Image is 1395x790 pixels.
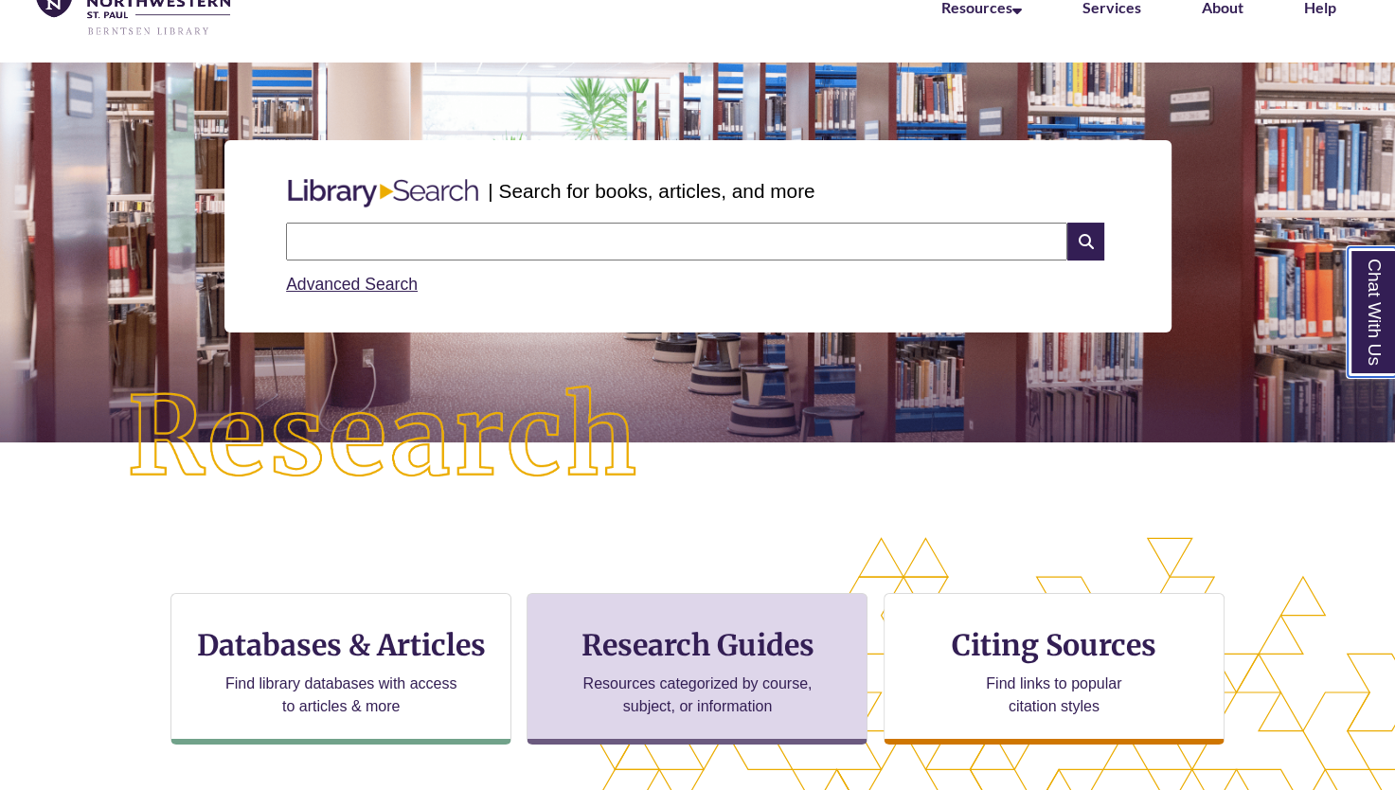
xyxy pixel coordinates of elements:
i: Search [1067,223,1103,260]
p: Resources categorized by course, subject, or information [574,673,821,718]
a: Databases & Articles Find library databases with access to articles & more [170,593,511,745]
a: Advanced Search [286,275,418,294]
a: Research Guides Resources categorized by course, subject, or information [527,593,867,745]
h3: Research Guides [543,627,851,663]
p: Find library databases with access to articles & more [218,673,465,718]
a: Citing Sources Find links to popular citation styles [884,593,1225,745]
h3: Citing Sources [939,627,1170,663]
img: Libary Search [278,171,488,215]
h3: Databases & Articles [187,627,495,663]
img: Research [70,329,698,547]
p: Find links to popular citation styles [961,673,1146,718]
p: | Search for books, articles, and more [488,176,814,206]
